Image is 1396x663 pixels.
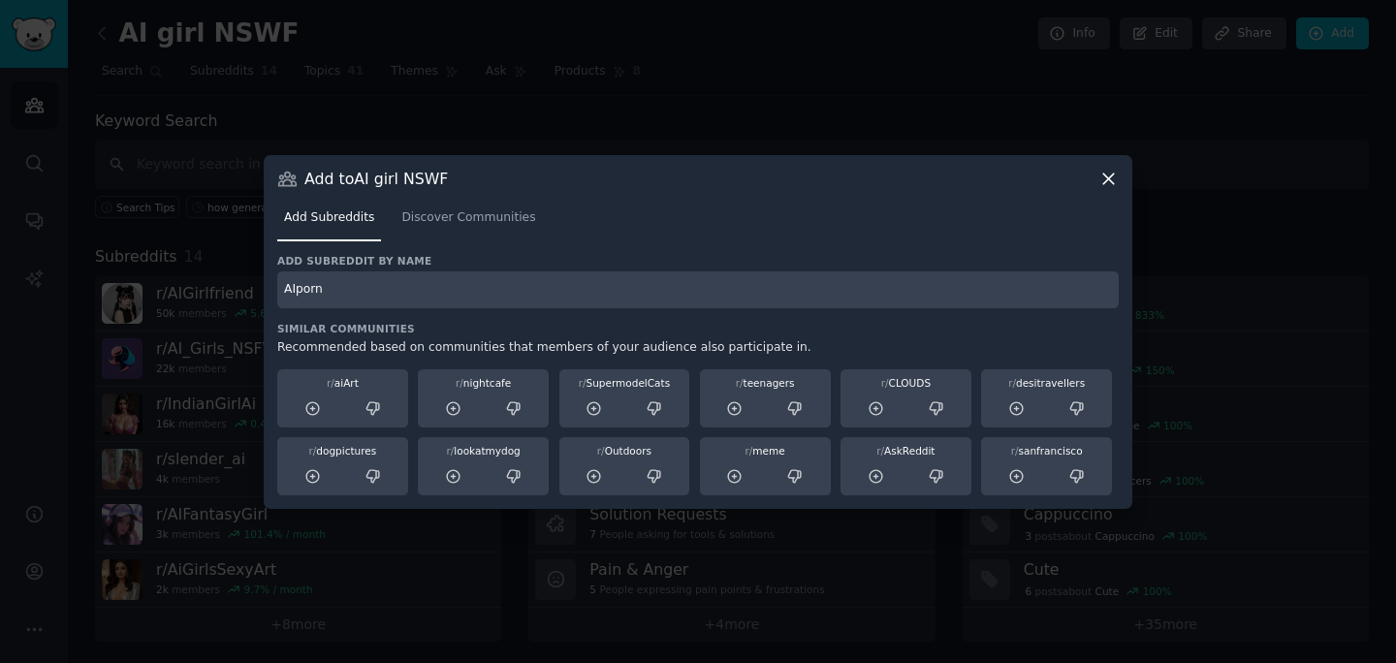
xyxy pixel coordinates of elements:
[277,339,1119,357] div: Recommended based on communities that members of your audience also participate in.
[284,376,401,390] div: aiArt
[1011,445,1019,457] span: r/
[881,377,889,389] span: r/
[277,254,1119,268] h3: Add subreddit by name
[566,376,683,390] div: SupermodelCats
[446,445,454,457] span: r/
[327,377,334,389] span: r/
[1008,377,1016,389] span: r/
[847,444,965,458] div: AskReddit
[988,444,1105,458] div: sanfrancisco
[304,169,448,189] h3: Add to AI girl NSWF
[988,376,1105,390] div: desitravellers
[277,271,1119,309] input: Enter subreddit name and press enter
[284,444,401,458] div: dogpictures
[277,322,1119,335] h3: Similar Communities
[847,376,965,390] div: CLOUDS
[707,444,824,458] div: meme
[566,444,683,458] div: Outdoors
[284,209,374,227] span: Add Subreddits
[746,445,753,457] span: r/
[425,376,542,390] div: nightcafe
[707,376,824,390] div: teenagers
[277,203,381,242] a: Add Subreddits
[425,444,542,458] div: lookatmydog
[308,445,316,457] span: r/
[876,445,884,457] span: r/
[401,209,535,227] span: Discover Communities
[736,377,744,389] span: r/
[456,377,463,389] span: r/
[597,445,605,457] span: r/
[395,203,542,242] a: Discover Communities
[579,377,587,389] span: r/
